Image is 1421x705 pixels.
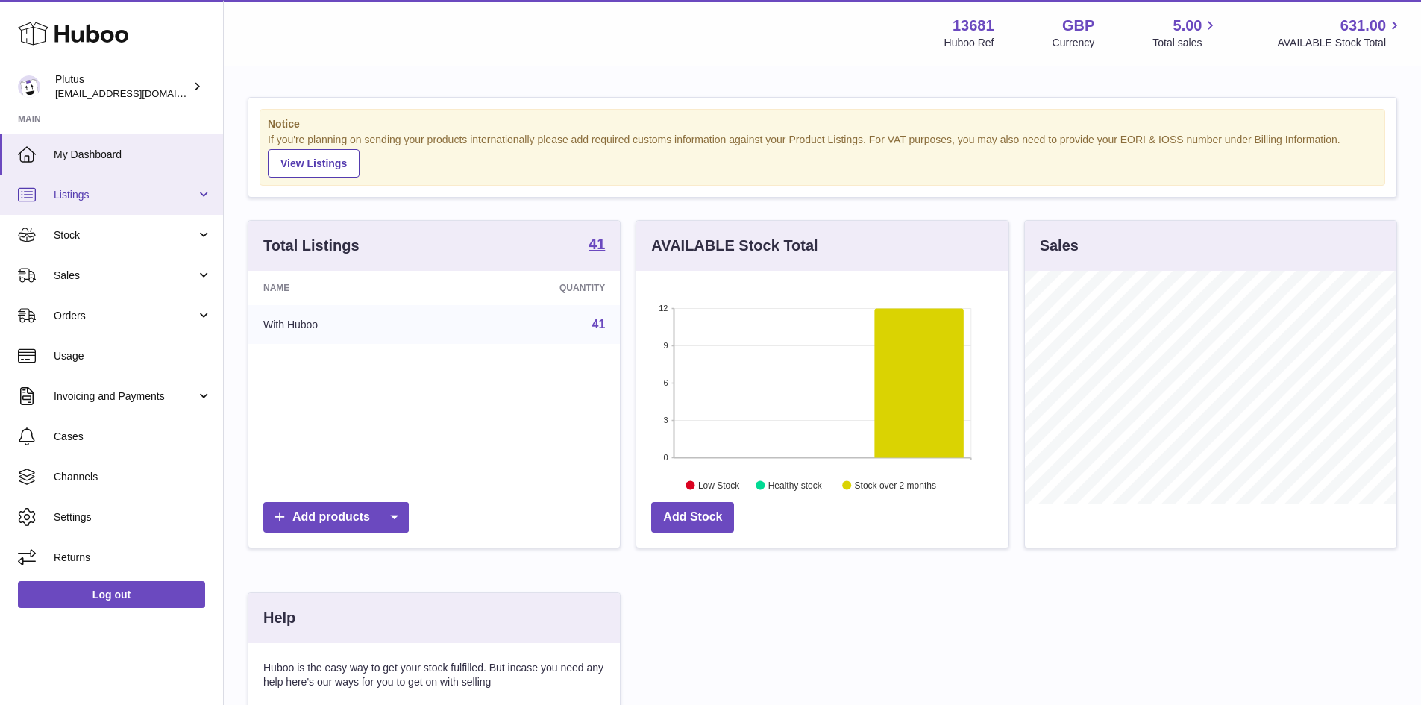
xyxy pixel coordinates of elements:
[659,304,668,313] text: 12
[664,453,668,462] text: 0
[664,341,668,350] text: 9
[1152,36,1219,50] span: Total sales
[54,228,196,242] span: Stock
[54,309,196,323] span: Orders
[1152,16,1219,50] a: 5.00 Total sales
[263,236,360,256] h3: Total Listings
[592,318,606,330] a: 41
[263,661,605,689] p: Huboo is the easy way to get your stock fulfilled. But incase you need any help here's our ways f...
[1062,16,1094,36] strong: GBP
[55,72,189,101] div: Plutus
[268,117,1377,131] strong: Notice
[651,502,734,533] a: Add Stock
[953,16,994,36] strong: 13681
[768,480,823,490] text: Healthy stock
[268,133,1377,178] div: If you're planning on sending your products internationally please add required customs informati...
[1277,16,1403,50] a: 631.00 AVAILABLE Stock Total
[855,480,936,490] text: Stock over 2 months
[268,149,360,178] a: View Listings
[1053,36,1095,50] div: Currency
[651,236,818,256] h3: AVAILABLE Stock Total
[664,378,668,387] text: 6
[54,349,212,363] span: Usage
[445,271,620,305] th: Quantity
[263,608,295,628] h3: Help
[944,36,994,50] div: Huboo Ref
[54,148,212,162] span: My Dashboard
[248,305,445,344] td: With Huboo
[664,416,668,424] text: 3
[54,430,212,444] span: Cases
[248,271,445,305] th: Name
[698,480,740,490] text: Low Stock
[55,87,219,99] span: [EMAIL_ADDRESS][DOMAIN_NAME]
[54,551,212,565] span: Returns
[54,269,196,283] span: Sales
[54,188,196,202] span: Listings
[54,510,212,524] span: Settings
[1173,16,1202,36] span: 5.00
[18,581,205,608] a: Log out
[589,236,605,251] strong: 41
[589,236,605,254] a: 41
[54,470,212,484] span: Channels
[1040,236,1079,256] h3: Sales
[1340,16,1386,36] span: 631.00
[263,502,409,533] a: Add products
[18,75,40,98] img: internalAdmin-13681@internal.huboo.com
[1277,36,1403,50] span: AVAILABLE Stock Total
[54,389,196,404] span: Invoicing and Payments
